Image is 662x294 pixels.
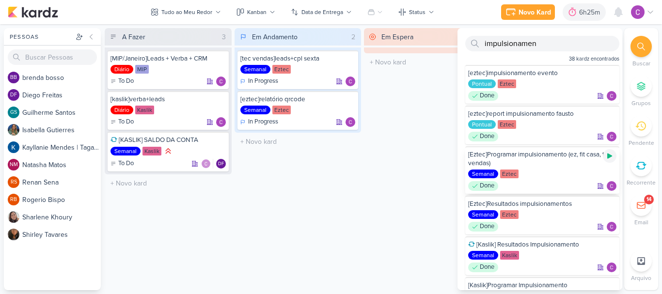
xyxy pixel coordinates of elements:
div: Eztec [500,170,519,178]
div: In Progress [240,117,278,127]
div: R o g e r i o B i s p o [22,195,101,205]
div: Diego Freitas [8,89,19,101]
div: Pontual [468,79,496,88]
img: Carlos Lima [346,117,355,127]
span: 38 kardz encontrados [569,55,619,63]
div: [Eztec]Programar impulsionamento (ez, fit casa, tec vendas) [468,150,616,168]
div: Responsável: Carlos Lima [607,132,616,141]
div: Eztec [498,79,516,88]
div: Ligar relógio [603,149,616,163]
div: Colaboradores: Carlos Lima [201,159,213,169]
img: Isabella Gutierres [8,124,19,136]
div: Responsável: Carlos Lima [607,91,616,101]
p: In Progress [248,77,278,86]
p: Done [480,222,494,232]
div: In Progress [240,77,278,86]
p: bb [10,75,17,80]
div: Kaslik [142,147,161,155]
p: To Do [118,117,134,127]
p: Buscar [632,59,650,68]
div: Em Andamento [252,32,298,42]
div: [tec vendas]leads+cpl sexta [240,54,356,63]
div: Rogerio Bispo [8,194,19,205]
p: Recorrente [627,178,656,187]
div: 2 [347,32,359,42]
div: To Do [110,117,134,127]
div: K a y l l a n i e M e n d e s | T a g a w a [22,142,101,153]
div: Diário [110,106,133,114]
p: Done [480,181,494,191]
p: RS [11,180,17,185]
div: Eztec [272,65,291,74]
p: NM [10,162,18,168]
div: I s a b e l l a G u t i e r r e s [22,125,101,135]
p: To Do [118,159,134,169]
p: RB [10,197,17,202]
div: [Kaslik]Programar Impulsionamento [468,281,616,290]
p: Done [480,263,494,272]
img: Carlos Lima [607,263,616,272]
div: Semanal [468,210,498,219]
input: + Novo kard [107,176,230,190]
div: Responsável: Carlos Lima [346,77,355,86]
div: Responsável: Carlos Lima [346,117,355,127]
div: S h a r l e n e K h o u r y [22,212,101,222]
div: Kaslik [135,106,154,114]
img: Carlos Lima [631,5,645,19]
div: [kaslik]verba+leads [110,95,226,104]
img: Carlos Lima [216,77,226,86]
p: Pendente [629,139,654,147]
div: To Do [110,159,134,169]
div: Done [468,263,498,272]
div: brenda bosso [8,72,19,83]
div: Prioridade Alta [163,146,173,156]
img: Carlos Lima [607,132,616,141]
input: + Novo kard [236,135,360,149]
input: Buscar Pessoas [8,49,97,65]
div: Responsável: Carlos Lima [216,77,226,86]
div: Pessoas [8,32,74,41]
p: Arquivo [631,274,651,282]
div: S h i r l e y T a v a r e s [22,230,101,240]
div: Semanal [110,147,141,155]
div: [eztec]impulsionamento evento [468,69,616,77]
p: DF [218,162,224,167]
div: Em Espera [381,32,413,42]
div: 6h25m [579,7,603,17]
div: Diário [110,65,133,74]
p: Email [634,218,648,227]
div: Semanal [468,170,498,178]
div: A Fazer [122,32,145,42]
li: Ctrl + F [624,36,658,68]
img: Carlos Lima [346,77,355,86]
p: To Do [118,77,134,86]
div: Eztec [498,120,516,129]
div: Renan Sena [8,176,19,188]
div: Semanal [240,106,270,114]
div: [eztec]report impulsionamento fausto [468,109,616,118]
div: Eztec [500,210,519,219]
div: Responsável: Carlos Lima [607,222,616,232]
input: + Novo kard [366,55,489,69]
div: 14 [646,196,651,203]
img: Sharlene Khoury [8,211,19,223]
p: Grupos [631,99,651,108]
div: To Do [110,77,134,86]
img: Carlos Lima [607,181,616,191]
img: Carlos Lima [216,117,226,127]
img: Shirley Tavares [8,229,19,240]
p: Done [480,132,494,141]
img: Carlos Lima [607,91,616,101]
div: [KASLIK] SALDO DA CONTA [110,136,226,144]
p: Done [480,91,494,101]
div: Guilherme Santos [8,107,19,118]
div: [Eztec]Resultados impulsionamentos [468,200,616,208]
div: [MIP/Janeiro]Leads + Verba + CRM [110,54,226,63]
img: Carlos Lima [607,222,616,232]
img: kardz.app [8,6,58,18]
p: GS [10,110,17,115]
div: Done [468,222,498,232]
div: Natasha Matos [8,159,19,170]
div: [eztec]relatório qrcode [240,95,356,104]
button: Novo Kard [501,4,555,20]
